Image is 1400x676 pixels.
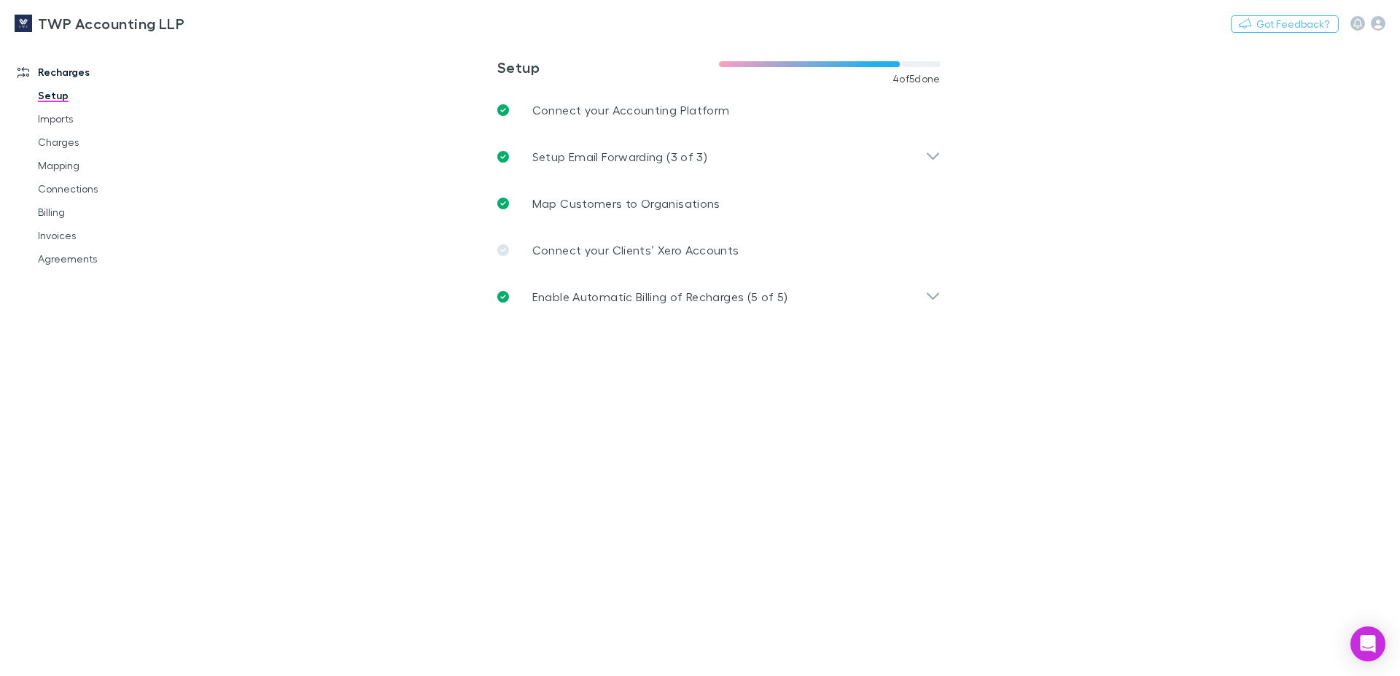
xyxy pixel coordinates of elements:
h3: TWP Accounting LLP [38,15,184,32]
h3: Setup [497,58,719,76]
a: Billing [23,201,198,224]
a: Setup [23,84,198,107]
button: Got Feedback? [1231,15,1339,33]
a: Connect your Accounting Platform [486,87,952,133]
p: Connect your Clients’ Xero Accounts [532,241,739,259]
a: Map Customers to Organisations [486,180,952,227]
a: Agreements [23,247,198,271]
div: Setup Email Forwarding (3 of 3) [486,133,952,180]
p: Connect your Accounting Platform [532,101,730,119]
p: Map Customers to Organisations [532,195,720,212]
a: Recharges [3,61,198,84]
a: Connect your Clients’ Xero Accounts [486,227,952,273]
a: Charges [23,131,198,154]
p: Setup Email Forwarding (3 of 3) [532,148,707,166]
a: Connections [23,177,198,201]
p: Enable Automatic Billing of Recharges (5 of 5) [532,288,788,306]
a: Mapping [23,154,198,177]
img: TWP Accounting LLP's Logo [15,15,32,32]
div: Open Intercom Messenger [1350,626,1385,661]
span: 4 of 5 done [892,73,941,85]
div: Enable Automatic Billing of Recharges (5 of 5) [486,273,952,320]
a: Imports [23,107,198,131]
a: TWP Accounting LLP [6,6,193,41]
a: Invoices [23,224,198,247]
